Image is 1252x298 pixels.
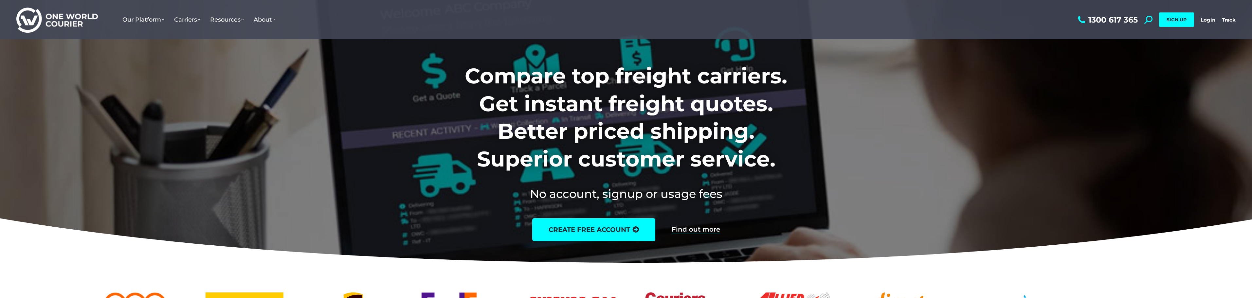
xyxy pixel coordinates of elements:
[422,186,830,202] h2: No account, signup or usage fees
[1159,12,1194,27] a: SIGN UP
[672,226,720,233] a: Find out more
[169,9,205,30] a: Carriers
[1076,16,1138,24] a: 1300 617 365
[1167,17,1187,23] span: SIGN UP
[122,16,164,23] span: Our Platform
[118,9,169,30] a: Our Platform
[532,218,655,241] a: create free account
[254,16,275,23] span: About
[422,62,830,173] h1: Compare top freight carriers. Get instant freight quotes. Better priced shipping. Superior custom...
[1222,17,1236,23] a: Track
[249,9,280,30] a: About
[210,16,244,23] span: Resources
[1201,17,1215,23] a: Login
[174,16,200,23] span: Carriers
[205,9,249,30] a: Resources
[16,7,98,33] img: One World Courier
